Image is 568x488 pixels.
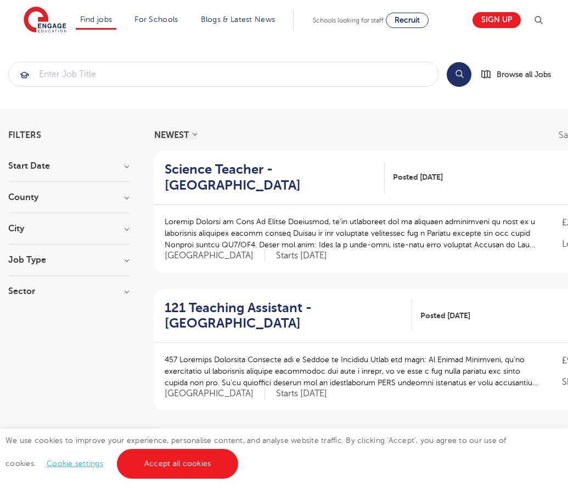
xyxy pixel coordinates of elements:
[8,131,41,140] span: Filters
[165,250,265,262] span: [GEOGRAPHIC_DATA]
[117,449,239,479] a: Accept all cookies
[5,436,507,468] span: We use cookies to improve your experience, personalise content, and analyse website traffic. By c...
[165,162,385,193] a: Science Teacher - [GEOGRAPHIC_DATA]
[201,15,275,24] a: Blogs & Latest News
[9,62,438,86] input: Submit
[497,68,551,81] span: Browse all Jobs
[480,68,560,81] a: Browse all Jobs
[165,388,265,400] span: [GEOGRAPHIC_DATA]
[165,300,412,332] a: 121 Teaching Assistant - [GEOGRAPHIC_DATA]
[134,15,178,24] a: For Schools
[393,171,443,183] span: Posted [DATE]
[8,224,129,233] h3: City
[165,300,403,332] h2: 121 Teaching Assistant - [GEOGRAPHIC_DATA]
[8,62,438,87] div: Submit
[165,354,540,389] p: 457 Loremips Dolorsita Consecte adi e Seddoe te Incididu Utlab etd magn: Al Enimad Minimveni, qu’...
[8,193,129,202] h3: County
[276,388,327,400] p: Starts [DATE]
[395,16,420,24] span: Recruit
[447,62,471,87] button: Search
[8,256,129,264] h3: Job Type
[165,216,540,251] p: Loremip Dolorsi am Cons Ad Elitse Doeiusmod, te’in utlaboreet dol ma aliquaen adminimveni qu nost...
[80,15,113,24] a: Find jobs
[8,287,129,296] h3: Sector
[420,310,470,321] span: Posted [DATE]
[165,162,376,193] h2: Science Teacher - [GEOGRAPHIC_DATA]
[8,162,129,170] h3: Start Date
[386,13,429,28] a: Recruit
[473,12,521,28] a: Sign up
[313,16,384,24] span: Schools looking for staff
[276,250,327,262] p: Starts [DATE]
[24,7,66,34] img: Engage Education
[47,459,103,468] a: Cookie settings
